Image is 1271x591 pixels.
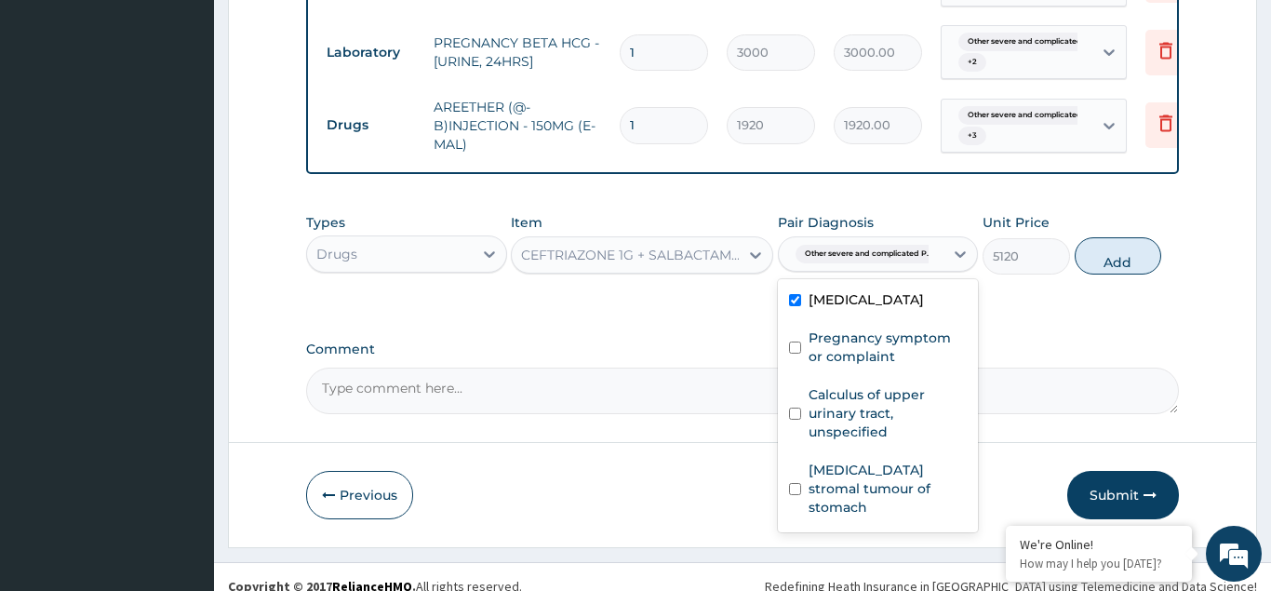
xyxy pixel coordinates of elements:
[424,88,610,163] td: AREETHER (@-B)INJECTION - 150MG (E-MAL)
[958,106,1104,125] span: Other severe and complicated P...
[317,108,424,142] td: Drugs
[778,213,874,232] label: Pair Diagnosis
[958,127,986,145] span: + 3
[424,24,610,80] td: PREGNANCY BETA HCG - [URINE, 24HRS]
[1075,237,1162,275] button: Add
[97,104,313,128] div: Chat with us now
[108,177,257,365] span: We're online!
[521,246,741,264] div: CEFTRIAZONE 1G + SALBACTAM 500MG INJ. - (1500MG)TANDAK
[983,213,1050,232] label: Unit Price
[1020,556,1178,571] p: How may I help you today?
[9,394,355,459] textarea: Type your message and hit 'Enter'
[316,245,357,263] div: Drugs
[317,35,424,70] td: Laboratory
[306,342,1179,357] label: Comment
[306,215,345,231] label: Types
[306,471,413,519] button: Previous
[796,245,942,263] span: Other severe and complicated P...
[809,385,968,441] label: Calculus of upper urinary tract, unspecified
[958,33,1104,51] span: Other severe and complicated P...
[809,290,924,309] label: [MEDICAL_DATA]
[809,461,968,517] label: [MEDICAL_DATA] stromal tumour of stomach
[809,329,968,366] label: Pregnancy symptom or complaint
[1020,536,1178,553] div: We're Online!
[958,53,986,72] span: + 2
[34,93,75,140] img: d_794563401_company_1708531726252_794563401
[1067,471,1179,519] button: Submit
[511,213,542,232] label: Item
[305,9,350,54] div: Minimize live chat window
